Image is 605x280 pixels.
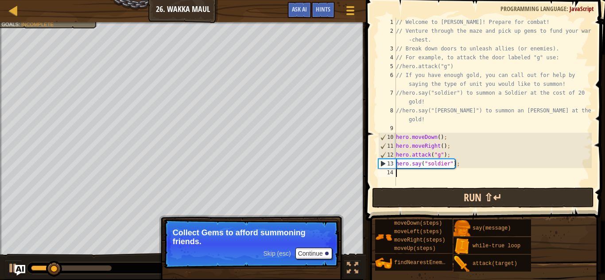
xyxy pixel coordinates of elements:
div: 4 [378,53,396,62]
span: moveLeft(steps) [394,229,442,235]
span: Programming language [500,4,566,13]
span: Skip (esc) [263,250,291,257]
div: 2 [378,27,396,44]
p: Collect Gems to afford summoning friends. [173,228,330,246]
button: Ctrl + P: Play [4,260,22,278]
button: Run ⇧↵ [372,188,594,208]
button: Toggle fullscreen [344,260,361,278]
span: Ask AI [292,5,307,13]
div: 13 [379,159,396,168]
span: moveRight(steps) [394,237,445,243]
div: 10 [379,133,396,142]
span: moveUp(steps) [394,245,436,252]
img: portrait.png [454,256,470,272]
img: portrait.png [454,238,470,255]
div: 7 [378,88,396,106]
span: say(message) [473,225,511,231]
span: attack(target) [473,261,517,267]
div: 9 [378,124,396,133]
span: Hints [316,5,330,13]
span: moveDown(steps) [394,220,442,226]
span: findNearestEnemy() [394,260,452,266]
div: 6 [378,71,396,88]
div: 8 [378,106,396,124]
button: Ask AI [287,2,311,18]
img: portrait.png [375,255,392,272]
div: 14 [378,168,396,177]
div: 5 [378,62,396,71]
button: Show game menu [339,2,361,23]
div: 1 [378,18,396,27]
button: Ask AI [15,265,25,276]
span: while-true loop [473,243,520,249]
div: 11 [379,142,396,150]
img: portrait.png [375,229,392,245]
img: portrait.png [454,220,470,237]
div: 3 [378,44,396,53]
span: JavaScript [570,4,594,13]
span: : [566,4,570,13]
div: 12 [379,150,396,159]
button: Continue [295,248,332,259]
